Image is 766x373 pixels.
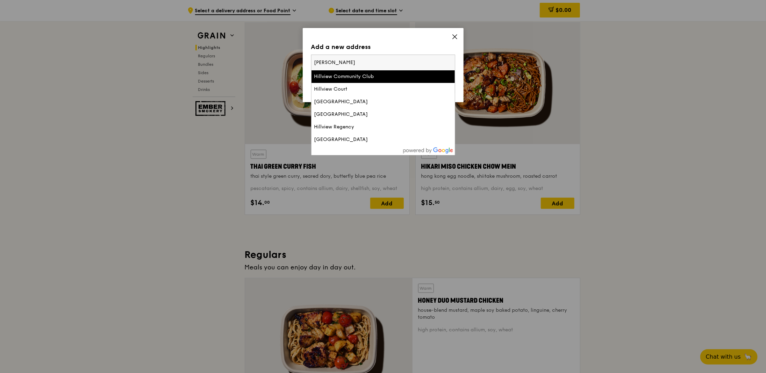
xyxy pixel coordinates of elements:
[314,98,418,105] div: [GEOGRAPHIC_DATA]
[403,147,453,154] img: powered-by-google.60e8a832.png
[314,73,418,80] div: Hillview Community Club
[314,136,418,143] div: [GEOGRAPHIC_DATA]
[314,111,418,118] div: [GEOGRAPHIC_DATA]
[314,86,418,93] div: Hillview Court
[311,42,455,52] div: Add a new address
[314,124,418,131] div: Hillview Regency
